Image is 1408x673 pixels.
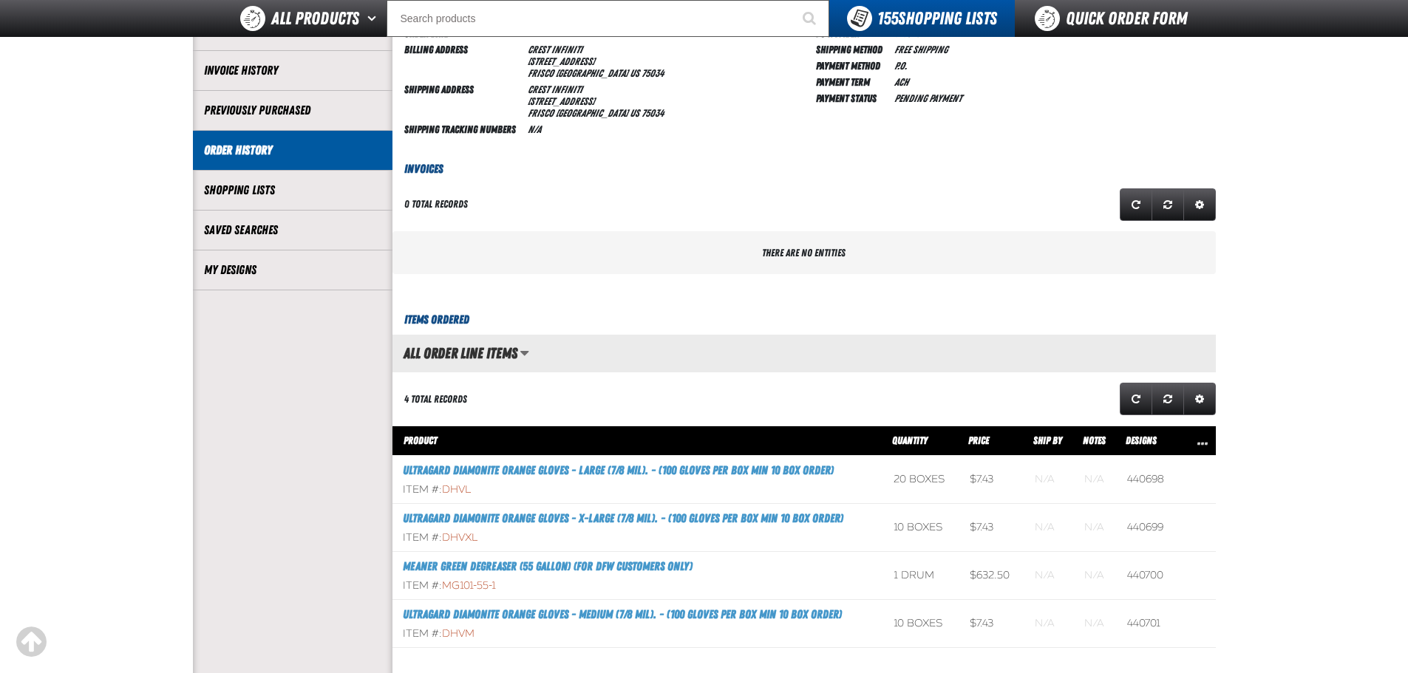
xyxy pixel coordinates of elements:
td: Blank [1024,456,1074,504]
span: All Products [271,5,359,32]
a: Saved Searches [204,222,381,239]
td: $7.43 [959,504,1024,552]
span: US [630,107,639,119]
strong: 155 [877,8,898,29]
td: Billing Address [404,41,522,81]
a: Ultragard Diamonite Orange Gloves - Large (7/8 mil). - (100 gloves per box MIN 10 box order) [403,463,834,477]
span: Crest Infiniti [528,83,582,95]
td: Payment Method [816,57,888,73]
td: Shipping Address [404,81,522,120]
span: DHVM [442,627,475,640]
div: 4 total records [404,392,467,406]
td: $7.43 [959,600,1024,648]
span: [STREET_ADDRESS] [528,55,595,67]
h3: Invoices [392,160,1216,178]
a: Previously Purchased [204,102,381,119]
td: Blank [1024,504,1074,552]
div: Item #: [403,483,874,497]
td: 440701 [1117,600,1178,648]
a: Expand or Collapse Grid Settings [1183,383,1216,415]
td: 10 boxes [883,504,959,552]
td: 440699 [1117,504,1178,552]
span: Designs [1126,434,1157,446]
span: Free Shipping [894,44,948,55]
span: Shopping Lists [877,8,997,29]
span: P.O. [894,60,907,72]
span: N/A [528,123,541,135]
span: [GEOGRAPHIC_DATA] [556,107,628,119]
a: Reset grid action [1152,188,1184,221]
span: FRISCO [528,67,554,79]
span: Ship By [1033,434,1062,446]
a: Meaner Green Degreaser (55 gallon) (For DFW customers ONLY) [403,559,693,573]
a: Order History [204,142,381,159]
td: Shipping Method [816,41,888,57]
span: Product [404,434,437,446]
th: Row actions [1179,426,1216,456]
td: Blank [1074,456,1118,504]
span: DHVL [442,483,471,496]
h2: All Order Line Items [392,345,517,361]
div: 0 total records [404,197,468,211]
td: 10 boxes [883,600,959,648]
h3: Items Ordered [392,311,1216,329]
div: Item #: [403,627,874,641]
td: 440698 [1117,456,1178,504]
a: Expand or Collapse Grid Settings [1183,188,1216,221]
a: Refresh grid action [1120,383,1152,415]
div: Item #: [403,531,874,545]
td: 1 drum [883,552,959,600]
span: [GEOGRAPHIC_DATA] [556,67,628,79]
td: 440700 [1117,552,1178,600]
span: Quantity [892,434,928,446]
span: FRISCO [528,107,554,119]
span: Pending payment [894,92,962,104]
span: ACH [894,76,908,88]
td: Blank [1074,552,1118,600]
a: Ultragard Diamonite Orange Gloves - X-Large (7/8 mil). - (100 gloves per box MIN 10 box order) [403,511,843,525]
span: US [630,67,639,79]
td: Blank [1074,600,1118,648]
td: $632.50 [959,552,1024,600]
td: Blank [1074,504,1118,552]
td: 20 boxes [883,456,959,504]
span: DHVXL [442,531,477,544]
span: [STREET_ADDRESS] [528,95,595,107]
span: There are no entities [762,247,846,259]
a: Invoice History [204,62,381,79]
a: Reset grid action [1152,383,1184,415]
a: My Designs [204,262,381,279]
span: MG101-55-1 [442,579,496,592]
a: Ultragard Diamonite Orange Gloves - Medium (7/8 mil). - (100 gloves per box MIN 10 box order) [403,607,842,621]
td: Shipping Tracking Numbers [404,120,522,137]
td: Payment Status [816,89,888,106]
div: Scroll to the top [15,626,47,658]
td: $7.43 [959,456,1024,504]
bdo: 75034 [642,67,664,79]
span: Price [968,434,989,446]
td: Payment Term [816,73,888,89]
td: Blank [1024,600,1074,648]
div: Item #: [403,579,874,593]
span: Crest Infiniti [528,44,582,55]
button: Manage grid views. Current view is All Order Line Items [520,341,529,366]
a: Shopping Lists [204,182,381,199]
a: Refresh grid action [1120,188,1152,221]
td: Blank [1024,552,1074,600]
span: Notes [1083,434,1106,446]
bdo: 75034 [642,107,664,119]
